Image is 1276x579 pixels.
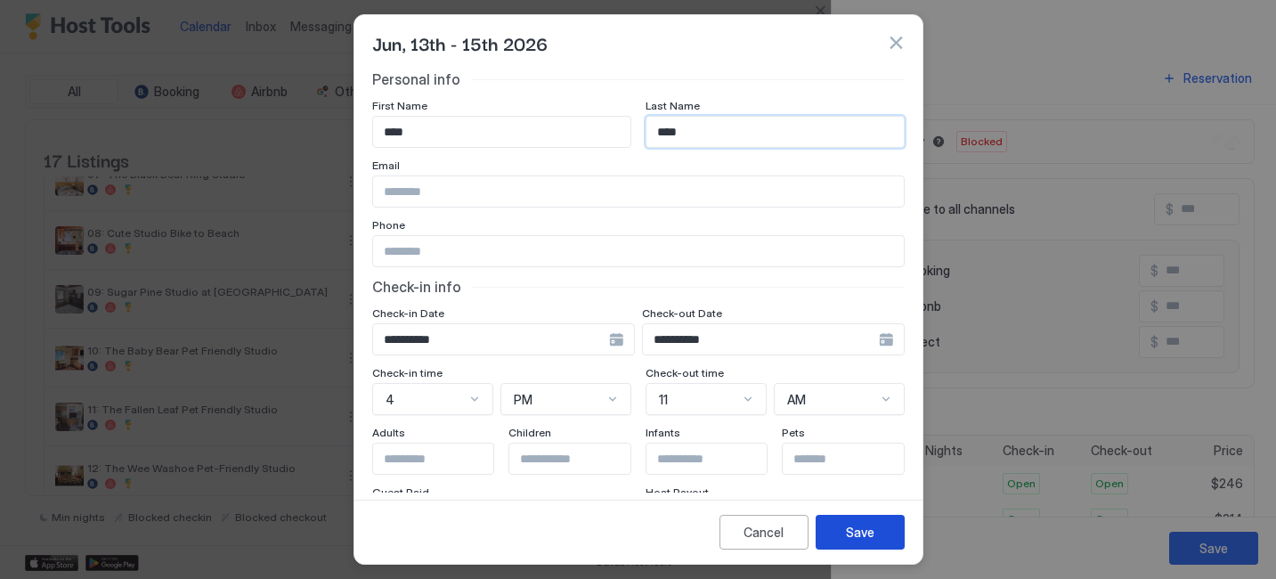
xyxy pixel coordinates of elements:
input: Input Field [373,236,904,266]
input: Input Field [373,176,904,207]
div: Cancel [744,523,784,542]
span: Host Payout [646,485,709,499]
span: Phone [372,218,405,232]
span: Check-out Date [642,306,722,320]
span: Personal info [372,70,460,88]
input: Input Field [646,444,792,474]
span: Check-out time [646,366,724,379]
span: 11 [659,392,668,408]
button: Cancel [719,515,809,550]
input: Input Field [373,444,519,474]
span: Pets [782,426,805,439]
span: Check-in time [372,366,443,379]
input: Input Field [783,444,929,474]
span: Guest Paid [372,485,429,499]
span: Email [372,159,400,172]
span: Check-in info [372,278,461,296]
span: First Name [372,99,427,112]
input: Input Field [643,324,879,355]
div: Save [846,523,874,542]
span: Jun, 13th - 15th 2026 [372,29,548,56]
span: PM [514,392,532,408]
span: 4 [386,392,394,408]
input: Input Field [373,117,630,147]
span: AM [787,392,806,408]
span: Check-in Date [372,306,444,320]
input: Input Field [373,324,609,355]
button: Save [816,515,905,550]
span: Infants [646,426,680,439]
span: Last Name [646,99,700,112]
input: Input Field [509,444,655,474]
input: Input Field [646,117,904,147]
span: Adults [372,426,405,439]
span: Children [508,426,551,439]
